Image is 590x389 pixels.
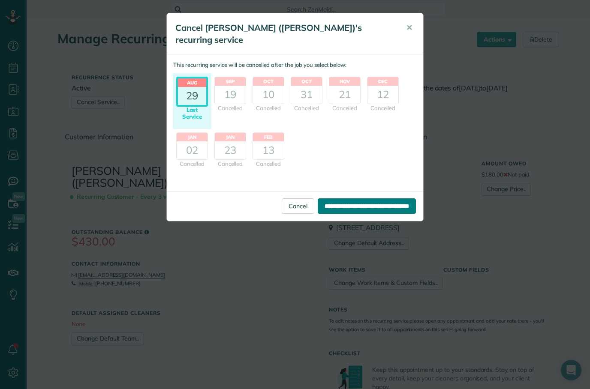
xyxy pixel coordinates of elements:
h5: Cancel [PERSON_NAME] ([PERSON_NAME])'s recurring service [175,22,394,46]
header: Aug [178,78,206,87]
header: Oct [291,77,322,86]
div: 19 [215,86,246,104]
div: 21 [329,86,360,104]
div: Cancelled [329,104,361,112]
div: 12 [367,86,398,104]
div: Cancelled [253,104,284,112]
div: 13 [253,141,284,159]
div: Cancelled [214,104,246,112]
header: Dec [367,77,398,86]
header: Feb [253,133,284,141]
div: Cancelled [291,104,322,112]
header: Sep [215,77,246,86]
div: 10 [253,86,284,104]
header: Oct [253,77,284,86]
header: Nov [329,77,360,86]
div: Cancelled [367,104,399,112]
a: Cancel [282,198,314,214]
div: 23 [215,141,246,159]
p: This recurring service will be cancelled after the job you select below: [173,61,417,69]
div: Cancelled [214,160,246,168]
span: ✕ [406,23,412,33]
div: 02 [177,141,208,159]
div: Cancelled [253,160,284,168]
header: Jan [215,133,246,141]
div: Cancelled [176,160,208,168]
div: 31 [291,86,322,104]
div: Last Service [176,107,208,120]
div: 29 [178,87,206,105]
header: Jan [177,133,208,141]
